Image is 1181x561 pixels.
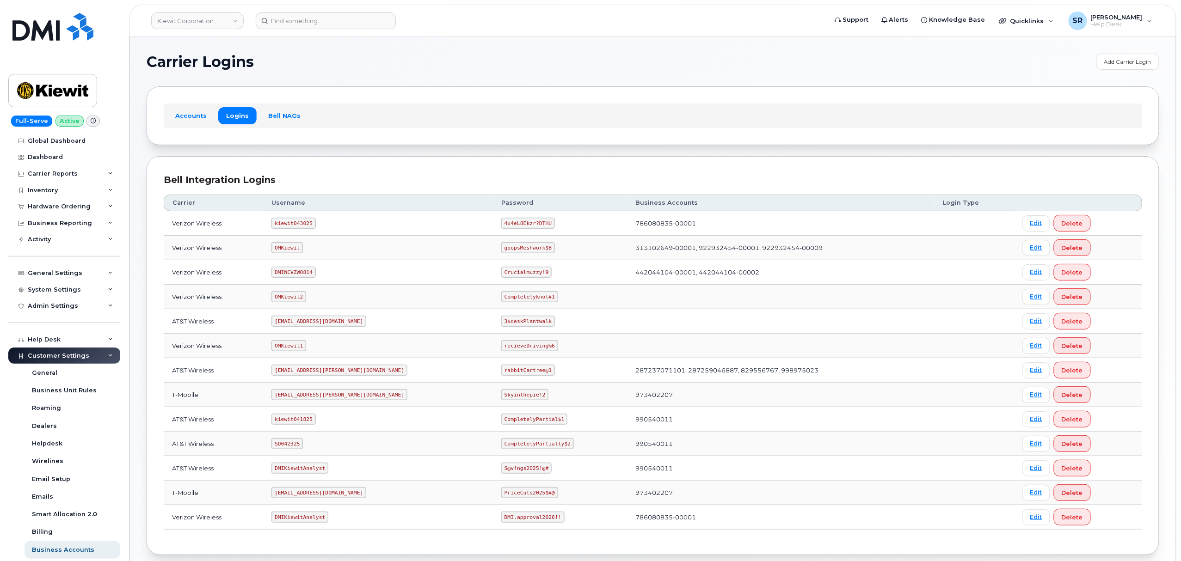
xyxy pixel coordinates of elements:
code: recieveDriving%6 [501,340,558,351]
code: OMKiewit2 [271,291,306,302]
td: AT&T Wireless [164,456,263,481]
a: Edit [1022,509,1050,525]
code: Crucialmuzzy!9 [501,267,552,278]
code: DMIKiewitAnalyst [271,463,328,474]
a: Edit [1022,289,1050,305]
a: Logins [218,107,257,124]
span: Delete [1062,317,1083,326]
td: 973402207 [627,383,935,407]
button: Delete [1054,337,1091,354]
span: Delete [1062,341,1083,350]
code: [EMAIL_ADDRESS][DOMAIN_NAME] [271,487,366,498]
code: OMKiewit1 [271,340,306,351]
th: Business Accounts [627,195,935,211]
button: Delete [1054,264,1091,280]
td: 786080835-00001 [627,505,935,530]
code: kiewit041825 [271,414,315,425]
td: 287237071101, 287259046887, 829556767, 998975023 [627,358,935,383]
span: Delete [1062,464,1083,473]
a: Add Carrier Login [1096,54,1159,70]
span: Carrier Logins [147,55,254,69]
a: Edit [1022,387,1050,403]
code: rabbitCartree@1 [501,365,555,376]
td: AT&T Wireless [164,358,263,383]
code: DMI.approval2026!! [501,512,564,523]
th: Carrier [164,195,263,211]
a: Edit [1022,313,1050,329]
td: 990540011 [627,456,935,481]
code: [EMAIL_ADDRESS][PERSON_NAME][DOMAIN_NAME] [271,389,407,400]
code: [EMAIL_ADDRESS][PERSON_NAME][DOMAIN_NAME] [271,365,407,376]
a: Edit [1022,338,1050,354]
a: Edit [1022,411,1050,427]
code: kiewit043025 [271,218,315,229]
span: Delete [1062,513,1083,522]
span: Delete [1062,293,1083,301]
button: Delete [1054,411,1091,427]
button: Delete [1054,386,1091,403]
button: Delete [1054,313,1091,329]
span: Delete [1062,390,1083,399]
button: Delete [1054,460,1091,476]
td: 442044104-00001, 442044104-00002 [627,260,935,285]
a: Edit [1022,240,1050,256]
button: Delete [1054,288,1091,305]
code: Skyinthepie!2 [501,389,548,400]
td: 313102649-00001, 922932454-00001, 922932454-00009 [627,236,935,260]
code: CompletelyPartially$2 [501,438,574,449]
code: CompletelyPartial$1 [501,414,567,425]
td: T-Mobile [164,383,263,407]
td: 973402207 [627,481,935,505]
a: Edit [1022,264,1050,280]
td: 990540011 [627,432,935,456]
td: 990540011 [627,407,935,432]
td: T-Mobile [164,481,263,505]
button: Delete [1054,362,1091,378]
button: Delete [1054,239,1091,256]
th: Username [263,195,493,211]
button: Delete [1054,215,1091,232]
td: Verizon Wireless [164,260,263,285]
code: [EMAIL_ADDRESS][DOMAIN_NAME] [271,316,366,327]
code: DMINCVZW0814 [271,267,315,278]
span: Delete [1062,488,1083,497]
span: Delete [1062,439,1083,448]
code: PriceCuts2025$#@ [501,487,558,498]
a: Edit [1022,485,1050,501]
a: Accounts [167,107,215,124]
code: DMIKiewitAnalyst [271,512,328,523]
td: Verizon Wireless [164,285,263,309]
td: Verizon Wireless [164,505,263,530]
span: Delete [1062,268,1083,277]
td: Verizon Wireless [164,236,263,260]
a: Edit [1022,436,1050,452]
iframe: Messenger Launcher [1141,521,1174,554]
code: OMKiewit [271,242,303,253]
span: Delete [1062,415,1083,424]
code: Completelyknot#1 [501,291,558,302]
span: Delete [1062,244,1083,252]
td: AT&T Wireless [164,432,263,456]
a: Edit [1022,460,1050,476]
td: AT&T Wireless [164,309,263,334]
code: S@v!ngs2025!@# [501,463,552,474]
td: Verizon Wireless [164,211,263,236]
button: Delete [1054,509,1091,525]
code: 3$deskPlantwalk [501,316,555,327]
th: Login Type [935,195,1014,211]
button: Delete [1054,484,1091,501]
th: Password [493,195,627,211]
span: Delete [1062,366,1083,375]
td: AT&T Wireless [164,407,263,432]
td: Verizon Wireless [164,334,263,358]
code: goopsMeshwork$8 [501,242,555,253]
a: Edit [1022,362,1050,378]
td: 786080835-00001 [627,211,935,236]
span: Delete [1062,219,1083,228]
code: 4u4eL8Ekzr?DTHU [501,218,555,229]
code: SD042325 [271,438,303,449]
a: Edit [1022,215,1050,232]
div: Bell Integration Logins [164,173,1142,187]
button: Delete [1054,435,1091,452]
a: Bell NAGs [260,107,308,124]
